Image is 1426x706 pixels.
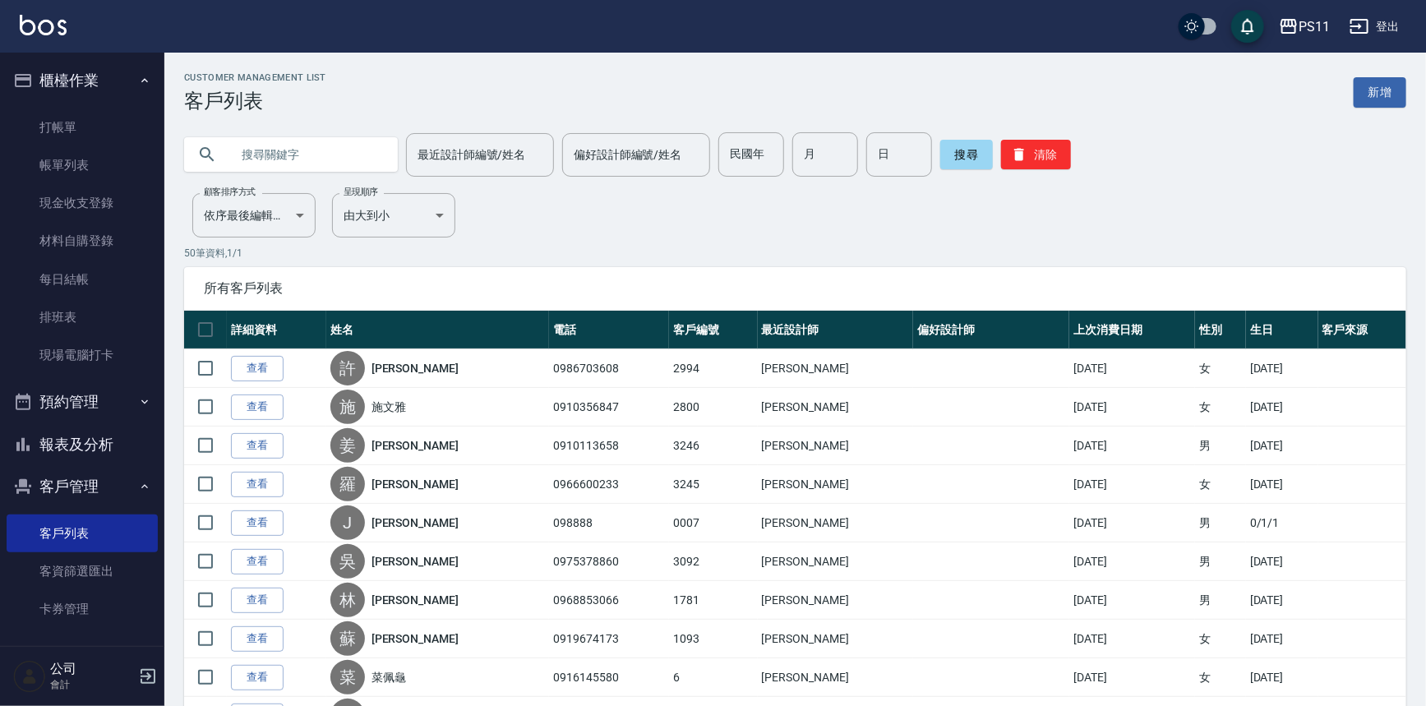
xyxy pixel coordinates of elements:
[758,620,914,658] td: [PERSON_NAME]
[1246,388,1318,427] td: [DATE]
[7,298,158,336] a: 排班表
[13,660,46,693] img: Person
[549,388,669,427] td: 0910356847
[940,140,993,169] button: 搜尋
[1246,427,1318,465] td: [DATE]
[1195,388,1246,427] td: 女
[1069,504,1195,542] td: [DATE]
[1195,620,1246,658] td: 女
[231,472,284,497] a: 查看
[1318,311,1406,349] th: 客戶來源
[7,515,158,552] a: 客戶列表
[669,581,757,620] td: 1781
[371,399,406,415] a: 施文雅
[330,660,365,694] div: 菜
[230,132,385,177] input: 搜尋關鍵字
[7,336,158,374] a: 現場電腦打卡
[549,581,669,620] td: 0968853066
[1195,311,1246,349] th: 性別
[1246,581,1318,620] td: [DATE]
[669,465,757,504] td: 3245
[549,504,669,542] td: 098888
[1069,388,1195,427] td: [DATE]
[758,504,914,542] td: [PERSON_NAME]
[184,246,1406,261] p: 50 筆資料, 1 / 1
[1246,620,1318,658] td: [DATE]
[549,349,669,388] td: 0986703608
[549,620,669,658] td: 0919674173
[330,390,365,424] div: 施
[1069,658,1195,697] td: [DATE]
[332,193,455,238] div: 由大到小
[1246,542,1318,581] td: [DATE]
[1069,349,1195,388] td: [DATE]
[1354,77,1406,108] a: 新增
[1195,581,1246,620] td: 男
[1195,542,1246,581] td: 男
[7,184,158,222] a: 現金收支登錄
[50,661,134,677] h5: 公司
[371,630,459,647] a: [PERSON_NAME]
[549,658,669,697] td: 0916145580
[1195,504,1246,542] td: 男
[913,311,1069,349] th: 偏好設計師
[231,626,284,652] a: 查看
[1231,10,1264,43] button: save
[7,465,158,508] button: 客戶管理
[1195,658,1246,697] td: 女
[1195,465,1246,504] td: 女
[204,186,256,198] label: 顧客排序方式
[1299,16,1330,37] div: PS11
[231,549,284,574] a: 查看
[1272,10,1336,44] button: PS11
[758,658,914,697] td: [PERSON_NAME]
[330,505,365,540] div: J
[669,658,757,697] td: 6
[758,388,914,427] td: [PERSON_NAME]
[330,544,365,579] div: 吳
[669,542,757,581] td: 3092
[20,15,67,35] img: Logo
[669,349,757,388] td: 2994
[1069,465,1195,504] td: [DATE]
[669,311,757,349] th: 客戶編號
[192,193,316,238] div: 依序最後編輯時間
[1069,620,1195,658] td: [DATE]
[371,553,459,570] a: [PERSON_NAME]
[669,388,757,427] td: 2800
[1195,427,1246,465] td: 男
[758,349,914,388] td: [PERSON_NAME]
[330,621,365,656] div: 蘇
[330,583,365,617] div: 林
[1069,542,1195,581] td: [DATE]
[669,427,757,465] td: 3246
[1343,12,1406,42] button: 登出
[7,423,158,466] button: 報表及分析
[669,620,757,658] td: 1093
[549,542,669,581] td: 0975378860
[758,427,914,465] td: [PERSON_NAME]
[330,428,365,463] div: 姜
[184,90,326,113] h3: 客戶列表
[231,510,284,536] a: 查看
[7,590,158,628] a: 卡券管理
[669,504,757,542] td: 0007
[204,280,1387,297] span: 所有客戶列表
[371,360,459,376] a: [PERSON_NAME]
[549,311,669,349] th: 電話
[549,427,669,465] td: 0910113658
[1069,311,1195,349] th: 上次消費日期
[1069,581,1195,620] td: [DATE]
[7,108,158,146] a: 打帳單
[1001,140,1071,169] button: 清除
[7,261,158,298] a: 每日結帳
[1246,349,1318,388] td: [DATE]
[1246,311,1318,349] th: 生日
[231,588,284,613] a: 查看
[371,437,459,454] a: [PERSON_NAME]
[371,515,459,531] a: [PERSON_NAME]
[330,467,365,501] div: 羅
[549,465,669,504] td: 0966600233
[231,665,284,690] a: 查看
[326,311,549,349] th: 姓名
